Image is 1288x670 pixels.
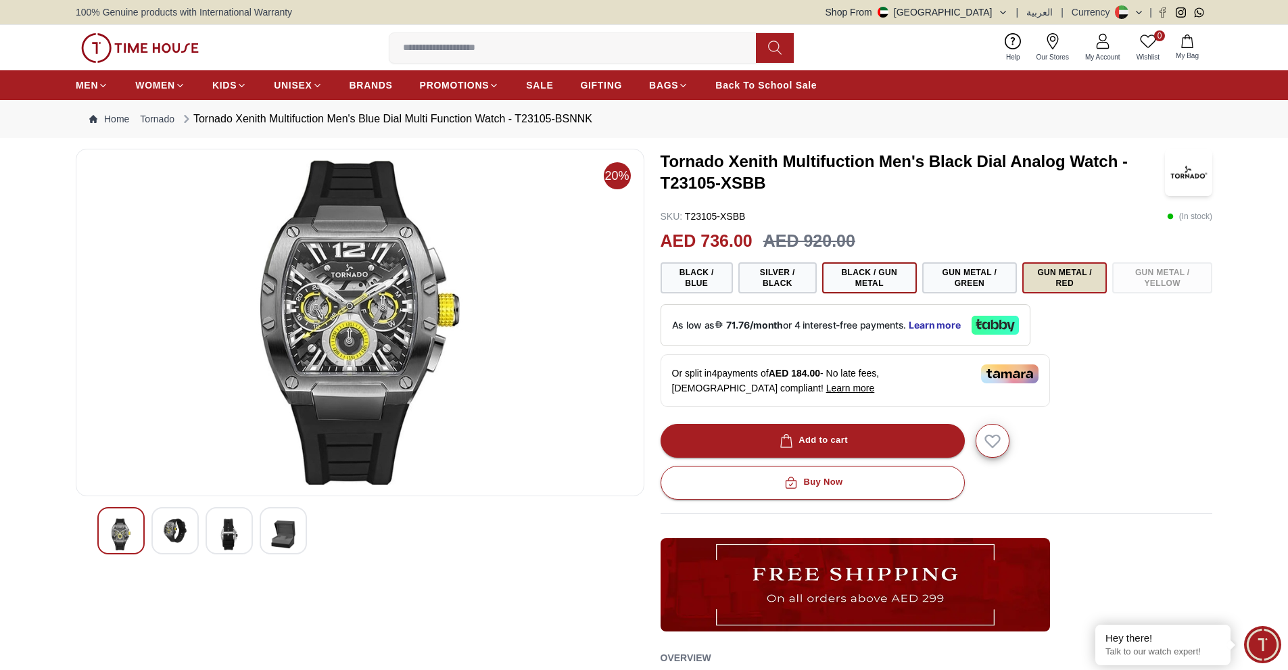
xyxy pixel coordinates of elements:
img: United Arab Emirates [878,7,888,18]
span: 20% [604,162,631,189]
a: Home [89,112,129,126]
p: Talk to our watch expert! [1105,646,1220,658]
span: | [1061,5,1064,19]
img: Tornado Xenith Multifuction Men's Blue Dial Multi Function Watch - T23105-BSNNK [87,160,633,485]
a: 0Wishlist [1128,30,1168,65]
div: Currency [1072,5,1116,19]
a: Our Stores [1028,30,1077,65]
p: ( In stock ) [1167,210,1212,223]
span: | [1016,5,1019,19]
a: MEN [76,73,108,97]
img: Tornado Xenith Multifuction Men's Blue Dial Multi Function Watch - T23105-BSNNK [163,519,187,543]
p: T23105-XSBB [661,210,746,223]
a: BAGS [649,73,688,97]
a: Tornado [140,112,174,126]
a: Instagram [1176,7,1186,18]
span: My Account [1080,52,1126,62]
img: Tornado Xenith Multifuction Men's Black Dial Analog Watch - T23105-XSBB [1165,149,1212,196]
span: AED 184.00 [769,368,820,379]
img: Tornado Xenith Multifuction Men's Blue Dial Multi Function Watch - T23105-BSNNK [271,519,295,550]
a: Help [998,30,1028,65]
a: BRANDS [350,73,393,97]
a: Back To School Sale [715,73,817,97]
span: Back To School Sale [715,78,817,92]
span: MEN [76,78,98,92]
a: Facebook [1158,7,1168,18]
div: Hey there! [1105,631,1220,645]
button: Buy Now [661,466,965,500]
span: Learn more [826,383,875,393]
div: Tornado Xenith Multifuction Men's Blue Dial Multi Function Watch - T23105-BSNNK [180,111,592,127]
h2: Overview [661,648,711,668]
span: UNISEX [274,78,312,92]
span: 0 [1154,30,1165,41]
img: ... [81,33,199,63]
img: Tamara [981,364,1039,383]
span: | [1149,5,1152,19]
span: Wishlist [1131,52,1165,62]
img: ... [661,538,1050,631]
span: PROMOTIONS [420,78,490,92]
div: Chat Widget [1244,626,1281,663]
a: WOMEN [135,73,185,97]
span: Help [1001,52,1026,62]
span: SALE [526,78,553,92]
nav: Breadcrumb [76,100,1212,138]
img: Tornado Xenith Multifuction Men's Blue Dial Multi Function Watch - T23105-BSNNK [109,519,133,550]
button: Shop From[GEOGRAPHIC_DATA] [826,5,1008,19]
h2: AED 736.00 [661,229,753,254]
a: KIDS [212,73,247,97]
span: 100% Genuine products with International Warranty [76,5,292,19]
a: PROMOTIONS [420,73,500,97]
span: WOMEN [135,78,175,92]
span: My Bag [1170,51,1204,61]
span: BAGS [649,78,678,92]
img: Tornado Xenith Multifuction Men's Blue Dial Multi Function Watch - T23105-BSNNK [217,519,241,550]
button: Black / Blue [661,262,733,293]
a: UNISEX [274,73,322,97]
span: Our Stores [1031,52,1074,62]
a: GIFTING [580,73,622,97]
span: BRANDS [350,78,393,92]
button: Add to cart [661,424,965,458]
button: Gun Metal / Green [922,262,1017,293]
div: Add to cart [777,433,848,448]
span: SKU : [661,211,683,222]
button: Black / Gun Metal [822,262,917,293]
span: KIDS [212,78,237,92]
div: Buy Now [782,475,842,490]
h3: AED 920.00 [763,229,855,254]
a: SALE [526,73,553,97]
button: Gun Metal / Red [1022,262,1107,293]
button: العربية [1026,5,1053,19]
button: Silver / Black [738,262,817,293]
button: My Bag [1168,32,1207,64]
span: GIFTING [580,78,622,92]
div: Or split in 4 payments of - No late fees, [DEMOGRAPHIC_DATA] compliant! [661,354,1050,407]
a: Whatsapp [1194,7,1204,18]
h3: Tornado Xenith Multifuction Men's Black Dial Analog Watch - T23105-XSBB [661,151,1166,194]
